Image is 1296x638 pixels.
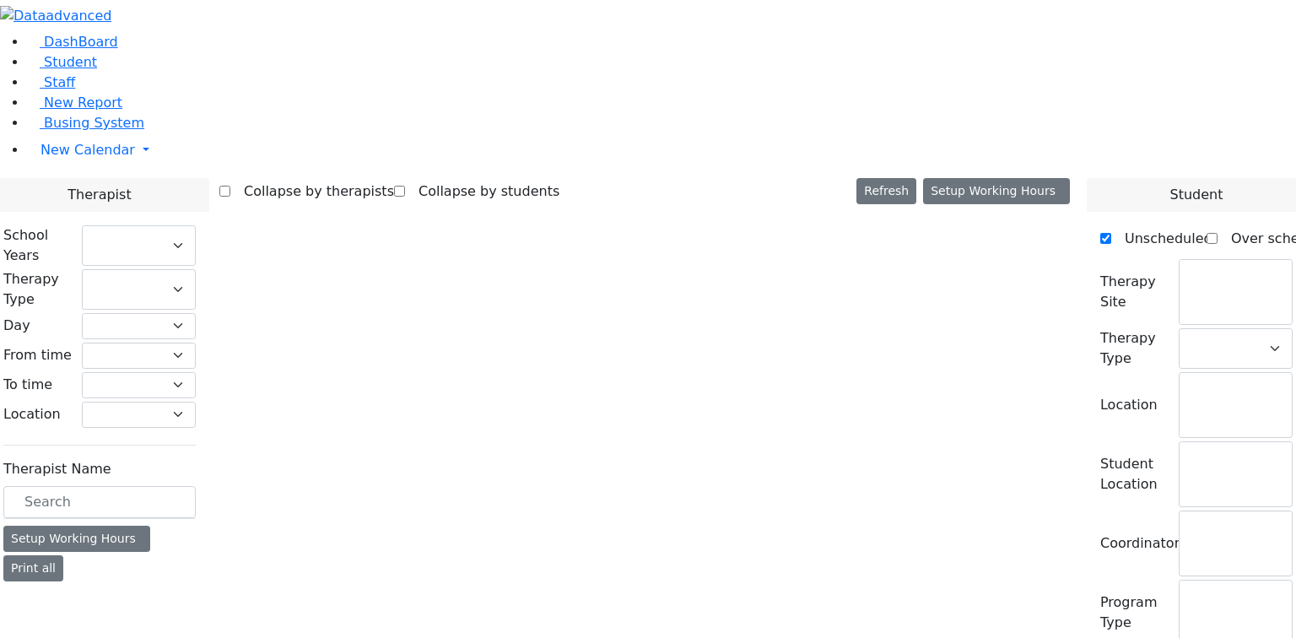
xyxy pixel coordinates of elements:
[1111,225,1212,252] label: Unscheduled
[3,225,72,266] label: School Years
[3,459,111,479] label: Therapist Name
[44,95,122,111] span: New Report
[230,178,394,205] label: Collapse by therapists
[3,526,150,552] div: Setup Working Hours
[27,133,1296,167] a: New Calendar
[40,142,135,158] span: New Calendar
[3,345,72,365] label: From time
[44,115,144,131] span: Busing System
[1100,272,1169,312] label: Therapy Site
[1100,395,1158,415] label: Location
[27,54,97,70] a: Student
[3,269,72,310] label: Therapy Type
[3,486,196,518] input: Search
[1169,185,1223,205] span: Student
[3,555,63,581] button: Print all
[27,34,118,50] a: DashBoard
[27,74,75,90] a: Staff
[44,74,75,90] span: Staff
[856,178,916,204] button: Refresh
[1100,454,1169,495] label: Student Location
[1100,592,1169,633] label: Program Type
[1100,533,1180,554] label: Coordinator
[405,178,559,205] label: Collapse by students
[1100,328,1169,369] label: Therapy Type
[27,95,122,111] a: New Report
[44,54,97,70] span: Student
[27,115,144,131] a: Busing System
[3,375,52,395] label: To time
[3,316,30,336] label: Day
[44,34,118,50] span: DashBoard
[3,404,61,424] label: Location
[67,185,131,205] span: Therapist
[923,178,1070,204] button: Setup Working Hours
